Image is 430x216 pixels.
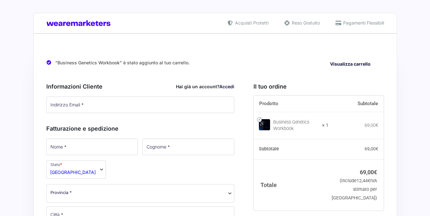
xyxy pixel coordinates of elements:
span: Reso Gratuito [290,19,320,26]
bdi: 69,00 [365,146,378,151]
span: € [376,146,378,151]
div: Hai già un account? [176,83,234,90]
span: Acquisti Protetti [233,19,268,26]
a: Accedi [219,84,234,89]
span: € [374,169,377,176]
th: Subtotale [253,139,328,159]
th: Prodotto [253,96,328,112]
img: Business Genetics Workbook [259,119,270,130]
input: Cognome * [142,139,234,155]
span: Provincia [46,184,235,203]
th: Subtotale [328,96,384,112]
iframe: Customerly Messenger Launcher [5,191,24,210]
span: 12,44 [357,178,370,184]
div: Business Genetics Workbook [273,119,318,132]
small: (include IVA stimato per [GEOGRAPHIC_DATA]) [332,178,377,201]
span: € [376,123,378,128]
span: Pagamenti Flessibili [342,19,384,26]
h3: Informazioni Cliente [46,82,235,91]
h3: Il tuo ordine [253,82,384,91]
a: Visualizza carrello [326,59,375,69]
bdi: 69,00 [365,123,378,128]
strong: × 1 [322,122,328,129]
bdi: 69,00 [360,169,377,176]
span: Italia [50,169,96,176]
th: Totale [253,159,328,211]
div: “Business Genetics Workbook” è stato aggiunto al tuo carrello. [46,55,384,71]
span: € [368,178,370,184]
span: Stato [46,160,106,179]
h3: Fatturazione e spedizione [46,124,235,133]
input: Indirizzo Email * [46,97,235,113]
span: Provincia * [50,189,72,196]
input: Nome * [46,139,138,155]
